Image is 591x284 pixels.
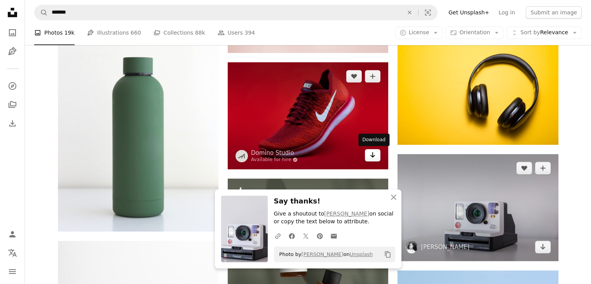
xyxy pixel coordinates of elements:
a: Download [535,241,551,253]
span: Sort by [520,29,540,35]
button: Copy to clipboard [381,248,394,261]
button: Orientation [446,26,504,39]
button: Submit an image [526,6,582,19]
a: Illustrations [5,44,20,59]
img: white and black Polaroid One Step 2 instant camera on white board [397,154,558,261]
a: Collections [5,97,20,112]
button: Like [516,162,532,174]
img: flatlay photography of wireless headphones [397,37,558,144]
a: Share on Facebook [285,228,299,244]
img: unpaired red Nike sneaker [228,62,388,169]
a: Log in / Sign up [5,226,20,242]
span: Photo by on [275,248,373,261]
img: Go to eniko kis's profile [405,241,418,253]
a: [PERSON_NAME] [302,251,343,257]
a: Users 394 [218,20,255,45]
a: Share on Twitter [299,228,313,244]
a: Domino Studio [251,149,298,157]
button: Like [346,70,362,82]
a: Illustrations 660 [87,20,141,45]
a: Download History [5,116,20,131]
span: Orientation [459,29,490,35]
a: flatlay photography of wireless headphones [397,87,558,94]
span: 660 [131,28,141,37]
a: Explore [5,78,20,94]
a: Download [365,149,380,161]
span: 394 [244,28,255,37]
span: License [409,29,429,35]
button: Add to Collection [365,70,380,82]
a: Home — Unsplash [5,5,20,22]
a: Collections 88k [153,20,205,45]
a: Unsplash [350,251,373,257]
h3: Say thanks! [274,196,395,207]
div: Download [358,133,389,146]
a: Share over email [327,228,341,244]
p: Give a shoutout to on social or copy the text below to attribute. [274,210,395,226]
button: Sort byRelevance [507,26,582,39]
span: 88k [195,28,205,37]
button: Clear [401,5,418,20]
button: License [395,26,443,39]
a: Available for hire [251,157,298,163]
a: Log in [494,6,520,19]
img: Go to Domino Studio's profile [235,150,248,162]
form: Find visuals sitewide [34,5,438,20]
a: [PERSON_NAME] [421,243,469,251]
button: Visual search [418,5,437,20]
span: Relevance [520,29,568,37]
a: Photos [5,25,20,40]
a: [PERSON_NAME] [324,210,369,217]
a: Share on Pinterest [313,228,327,244]
button: Language [5,245,20,261]
button: Search Unsplash [35,5,48,20]
a: unpaired red Nike sneaker [228,112,388,119]
button: Add to Collection [535,162,551,174]
a: Get Unsplash+ [444,6,494,19]
a: white and black Polaroid One Step 2 instant camera on white board [397,204,558,211]
a: green bottle on white table [58,107,218,114]
button: Menu [5,264,20,279]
